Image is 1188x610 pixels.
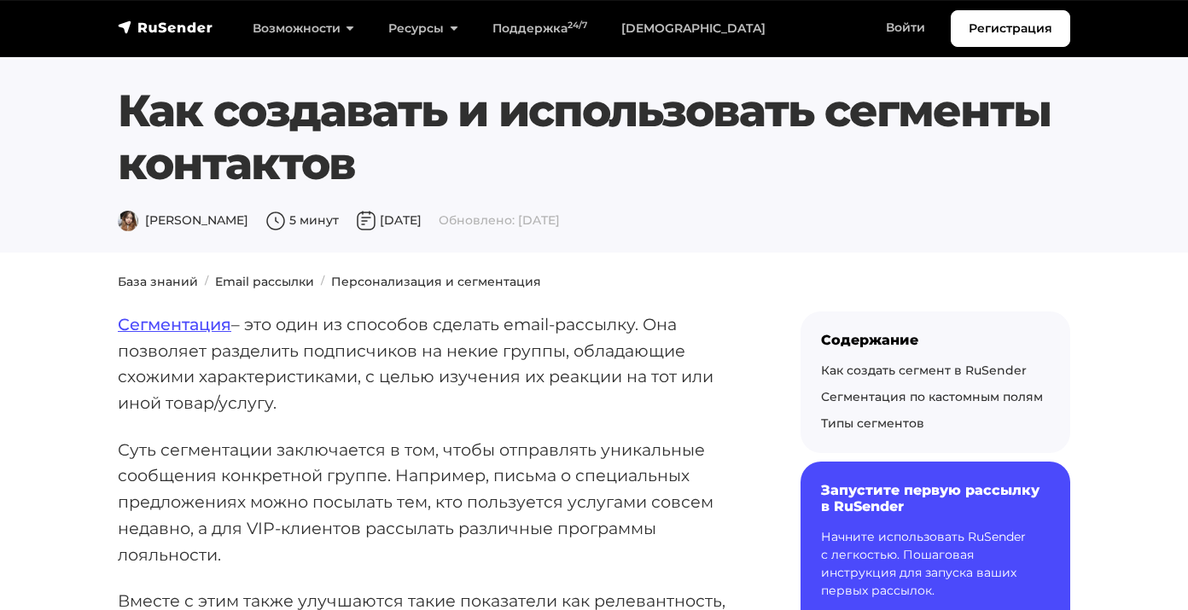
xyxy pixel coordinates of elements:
[475,11,604,46] a: Поддержка24/7
[821,332,1050,348] div: Содержание
[821,389,1043,404] a: Сегментация по кастомным полям
[356,212,422,228] span: [DATE]
[356,211,376,231] img: Дата публикации
[265,211,286,231] img: Время чтения
[118,274,198,289] a: База знаний
[821,482,1050,514] h6: Запустите первую рассылку в RuSender
[604,11,783,46] a: [DEMOGRAPHIC_DATA]
[371,11,475,46] a: Ресурсы
[821,363,1027,378] a: Как создать сегмент в RuSender
[118,212,248,228] span: [PERSON_NAME]
[821,415,924,431] a: Типы сегментов
[118,19,213,36] img: RuSender
[118,311,746,416] p: – это один из способов сделать email-рассылку. Она позволяет разделить подписчиков на некие групп...
[951,10,1070,47] a: Регистрация
[118,437,746,568] p: Суть сегментации заключается в том, чтобы отправлять уникальные сообщения конкретной группе. Напр...
[869,10,942,45] a: Войти
[118,314,231,334] a: Сегментация
[439,212,560,228] span: Обновлено: [DATE]
[236,11,371,46] a: Возможности
[108,273,1080,291] nav: breadcrumb
[118,84,1070,191] h1: Как создавать и использовать сегменты контактов
[331,274,541,289] a: Персонализация и сегментация
[821,528,1050,600] p: Начните использовать RuSender с легкостью. Пошаговая инструкция для запуска ваших первых рассылок.
[215,274,314,289] a: Email рассылки
[265,212,339,228] span: 5 минут
[568,20,587,31] sup: 24/7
